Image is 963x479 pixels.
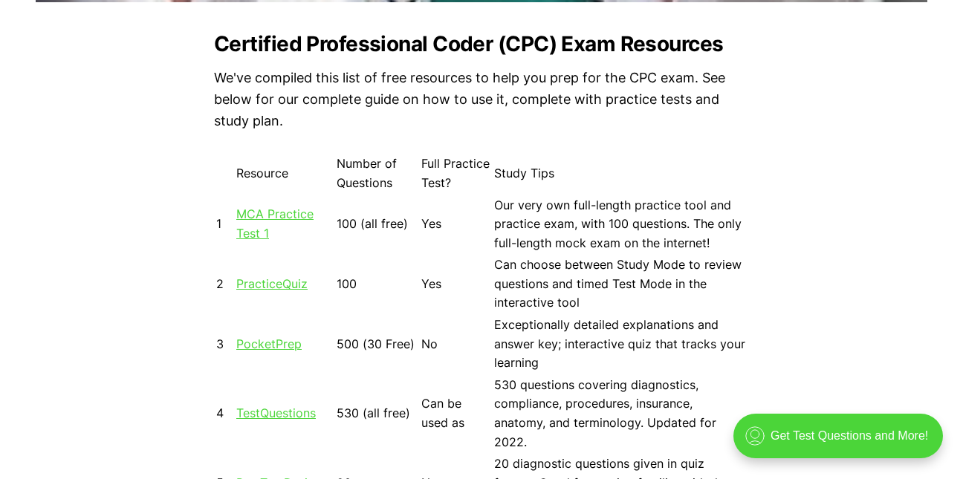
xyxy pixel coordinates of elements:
[214,68,749,131] p: We've compiled this list of free resources to help you prep for the CPC exam. See below for our c...
[236,206,314,241] a: MCA Practice Test 1
[421,375,491,452] td: Can be used as
[721,406,963,479] iframe: portal-trigger
[215,195,234,254] td: 1
[421,195,491,254] td: Yes
[493,195,748,254] td: Our very own full-length practice tool and practice exam, with 100 questions. The only full-lengt...
[215,315,234,374] td: 3
[493,375,748,452] td: 530 questions covering diagnostics, compliance, procedures, insurance, anatomy, and terminology. ...
[336,315,419,374] td: 500 (30 Free)
[215,375,234,452] td: 4
[493,154,748,193] td: Study Tips
[236,336,302,351] a: PocketPrep
[421,315,491,374] td: No
[336,375,419,452] td: 530 (all free)
[493,315,748,374] td: Exceptionally detailed explanations and answer key; interactive quiz that tracks your learning
[214,32,749,56] h2: Certified Professional Coder (CPC) Exam Resources
[215,255,234,313] td: 2
[236,276,308,291] a: PracticeQuiz
[236,405,316,420] a: TestQuestions
[421,255,491,313] td: Yes
[421,154,491,193] td: Full Practice Test?
[493,255,748,313] td: Can choose between Study Mode to review questions and timed Test Mode in the interactive tool
[336,255,419,313] td: 100
[236,154,334,193] td: Resource
[336,154,419,193] td: Number of Questions
[336,195,419,254] td: 100 (all free)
